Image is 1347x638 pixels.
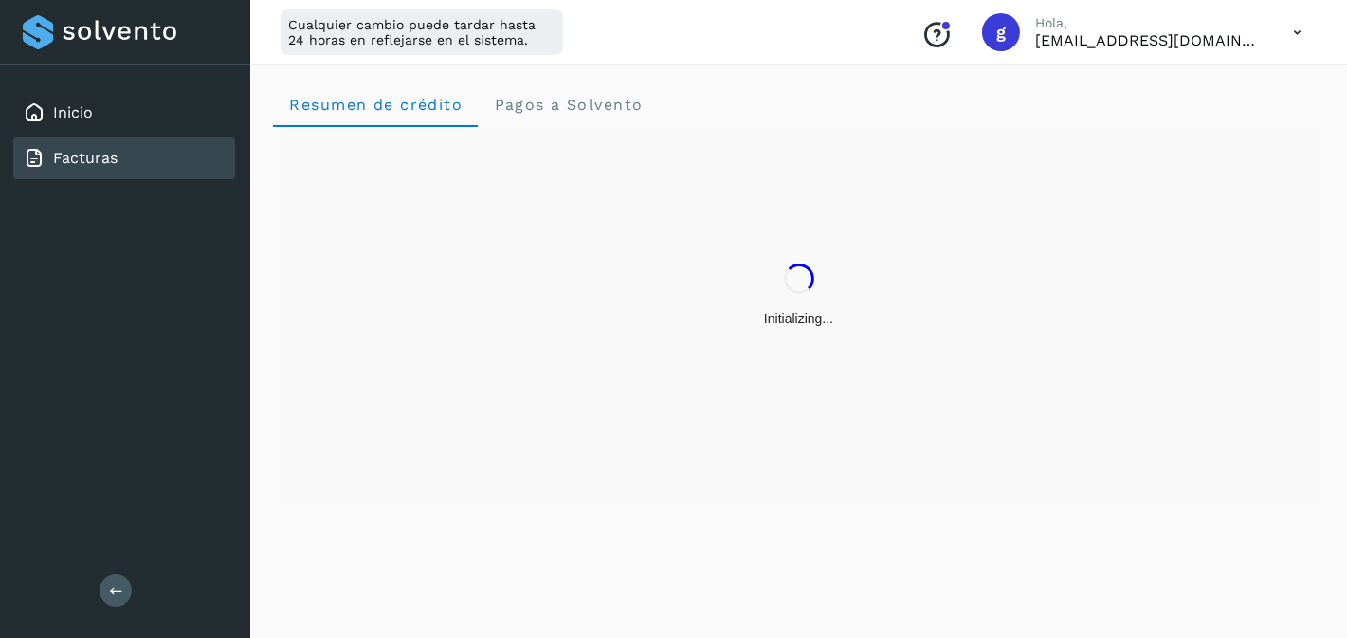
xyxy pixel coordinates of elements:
[288,96,463,114] span: Resumen de crédito
[493,96,643,114] span: Pagos a Solvento
[13,137,235,179] div: Facturas
[281,9,563,55] div: Cualquier cambio puede tardar hasta 24 horas en reflejarse en el sistema.
[1035,31,1263,49] p: gdl_silver@hotmail.com
[13,92,235,134] div: Inicio
[53,103,93,121] a: Inicio
[53,149,118,167] a: Facturas
[1035,15,1263,31] p: Hola,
